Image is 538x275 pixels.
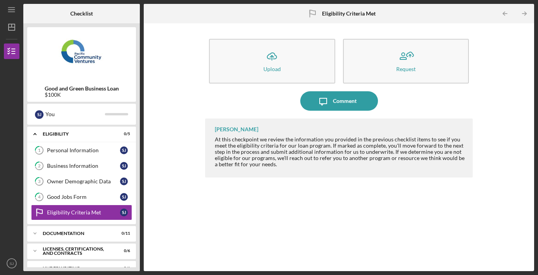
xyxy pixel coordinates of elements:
div: Licenses, Certifications, and Contracts [43,247,111,256]
div: Eligibility Criteria Met [47,209,120,216]
b: Eligibility Criteria Met [322,10,376,17]
a: 2Business InformationSJ [31,158,132,174]
div: Good Jobs Form [47,194,120,200]
div: Eligibility [43,132,111,136]
div: Comment [333,91,357,111]
div: Owner Demographic Data [47,178,120,184]
button: Upload [209,39,335,84]
tspan: 3 [38,179,40,184]
div: [PERSON_NAME] [215,126,258,132]
div: S J [120,209,128,216]
div: S J [120,193,128,201]
a: 4Good Jobs FormSJ [31,189,132,205]
div: Business Information [47,163,120,169]
div: Request [396,66,416,72]
tspan: 2 [38,164,40,169]
div: 0 / 6 [116,249,130,253]
a: 1Personal InformationSJ [31,143,132,158]
div: S J [35,110,44,119]
a: 3Owner Demographic DataSJ [31,174,132,189]
div: S J [120,146,128,154]
b: Good and Green Business Loan [45,85,119,92]
tspan: 1 [38,148,40,153]
tspan: 4 [38,195,41,200]
div: 0 / 1 [116,266,130,271]
button: Comment [300,91,378,111]
button: Request [343,39,469,84]
div: Documentation [43,231,111,236]
div: S J [120,162,128,170]
div: Personal Information [47,147,120,153]
div: $100K [45,92,119,98]
div: Upload [263,66,281,72]
div: 0 / 5 [116,132,130,136]
img: Product logo [27,31,136,78]
div: You [45,108,105,121]
div: S J [120,178,128,185]
text: SJ [9,261,14,266]
button: SJ [4,256,19,271]
a: Eligibility Criteria MetSJ [31,205,132,220]
b: Checklist [70,10,93,17]
div: At this checkpoint we review the information you provided in the previous checklist items to see ... [215,136,465,167]
div: 0 / 11 [116,231,130,236]
div: Underwriting [43,266,111,271]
